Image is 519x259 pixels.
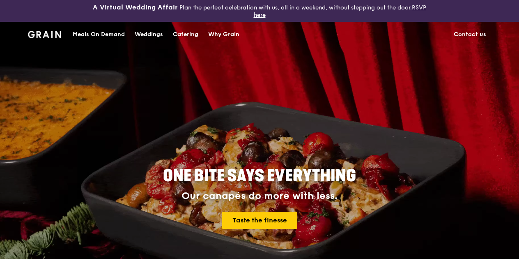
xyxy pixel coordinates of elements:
[254,4,427,18] a: RSVP here
[112,190,407,202] div: Our canapés do more with less.
[203,22,244,47] a: Why Grain
[28,21,61,46] a: GrainGrain
[449,22,491,47] a: Contact us
[93,3,178,12] h3: A Virtual Wedding Affair
[28,31,61,38] img: Grain
[163,166,356,186] span: ONE BITE SAYS EVERYTHING
[135,22,163,47] div: Weddings
[87,3,433,18] div: Plan the perfect celebration with us, all in a weekend, without stepping out the door.
[130,22,168,47] a: Weddings
[208,22,239,47] div: Why Grain
[168,22,203,47] a: Catering
[222,212,297,229] a: Taste the finesse
[173,22,198,47] div: Catering
[73,22,125,47] div: Meals On Demand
